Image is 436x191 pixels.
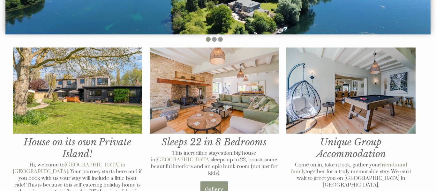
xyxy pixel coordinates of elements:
a: [GEOGRAPHIC_DATA] [155,157,211,163]
h1: Sleeps 22 in 8 Bedrooms [150,48,279,148]
img: Games room at The Island in Oxfordshire [286,48,416,134]
h1: Unique Group Accommodation [286,48,416,160]
h1: House on its own Private Island! [13,48,142,160]
p: Come on in, take a look, gather your together for a truly memorable stay. We can't wait to greet ... [286,162,416,188]
a: friends and family [291,162,407,175]
img: Living room at The Island in Oxfordshire [150,48,279,134]
a: [GEOGRAPHIC_DATA] in [GEOGRAPHIC_DATA] [13,162,125,175]
p: This incredible staycation big house in sleeps up to 22, boasts some beautiful interiors and an e... [150,150,279,177]
img: The Island in Oxfordshire [13,48,142,134]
